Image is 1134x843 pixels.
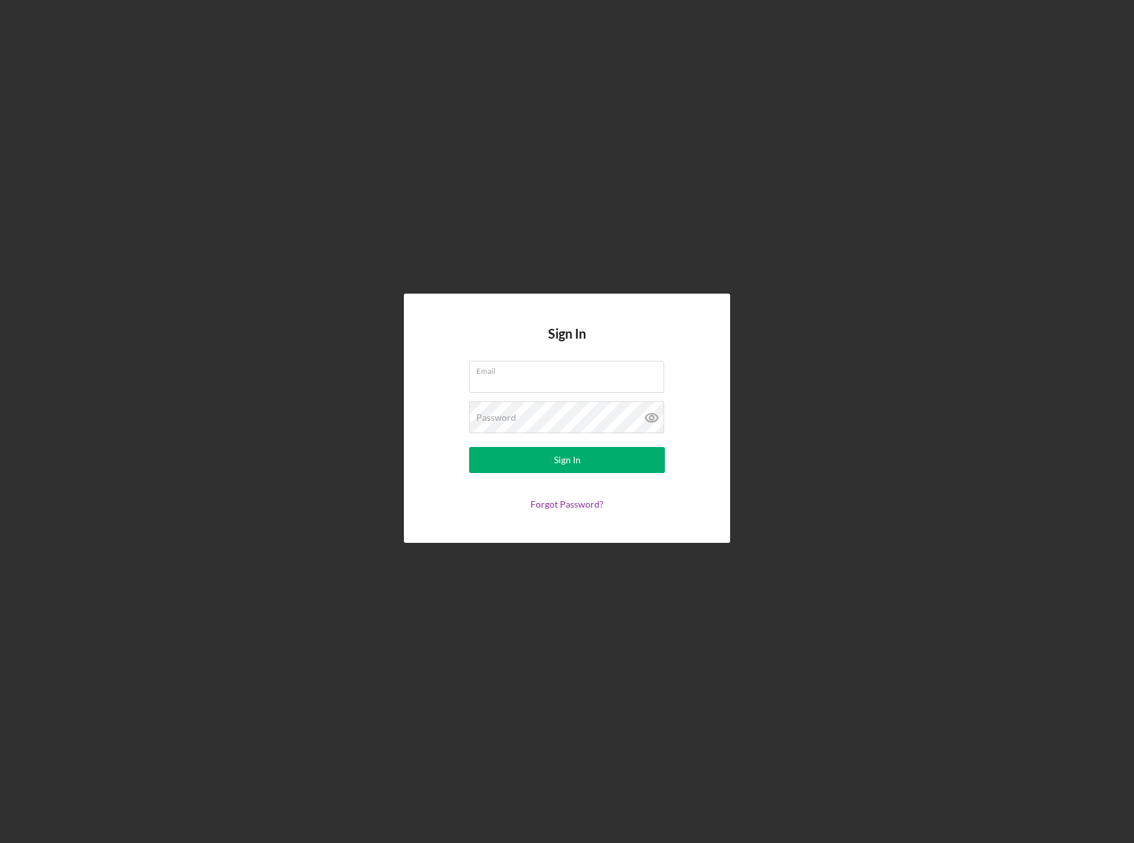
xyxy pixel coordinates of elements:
[476,412,516,423] label: Password
[548,326,586,361] h4: Sign In
[476,361,664,376] label: Email
[554,447,581,473] div: Sign In
[530,498,604,510] a: Forgot Password?
[469,447,665,473] button: Sign In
